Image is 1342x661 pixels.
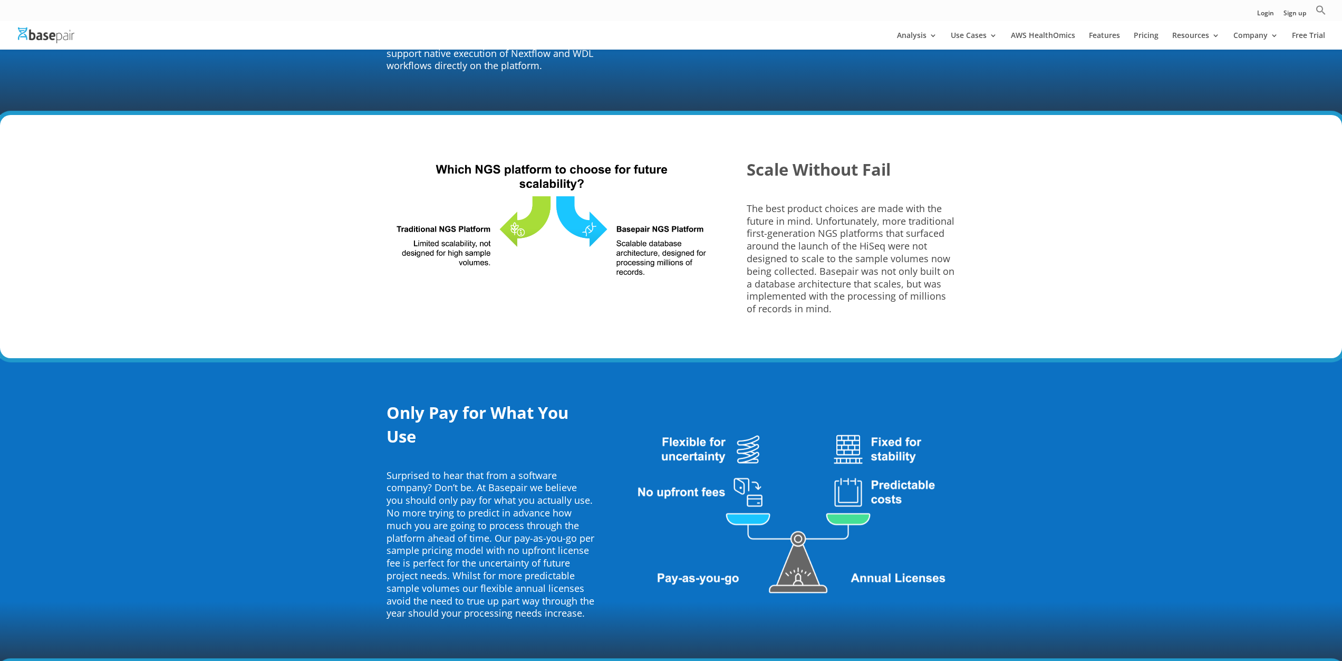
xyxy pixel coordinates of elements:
[951,32,997,50] a: Use Cases
[1283,10,1306,21] a: Sign up
[1233,32,1278,50] a: Company
[387,470,595,620] p: Surprised to hear that from a software company? Don’t be. At Basepair we believe you should only ...
[387,401,568,447] b: Only Pay for What You Use
[626,427,955,600] img: Pricing Model
[1316,5,1326,21] a: Search Icon Link
[1134,32,1158,50] a: Pricing
[747,158,891,180] b: Scale Without Fail
[1172,32,1220,50] a: Resources
[1257,10,1274,21] a: Login
[1140,585,1329,648] iframe: Drift Widget Chat Controller
[387,158,716,282] img: Scalibility
[1011,32,1075,50] a: AWS HealthOmics
[1292,32,1325,50] a: Free Trial
[1316,5,1326,15] svg: Search
[1089,32,1120,50] a: Features
[897,32,937,50] a: Analysis
[18,27,74,43] img: Basepair
[747,203,955,315] p: The best product choices are made with the future in mind. Unfortunately, more traditional first-...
